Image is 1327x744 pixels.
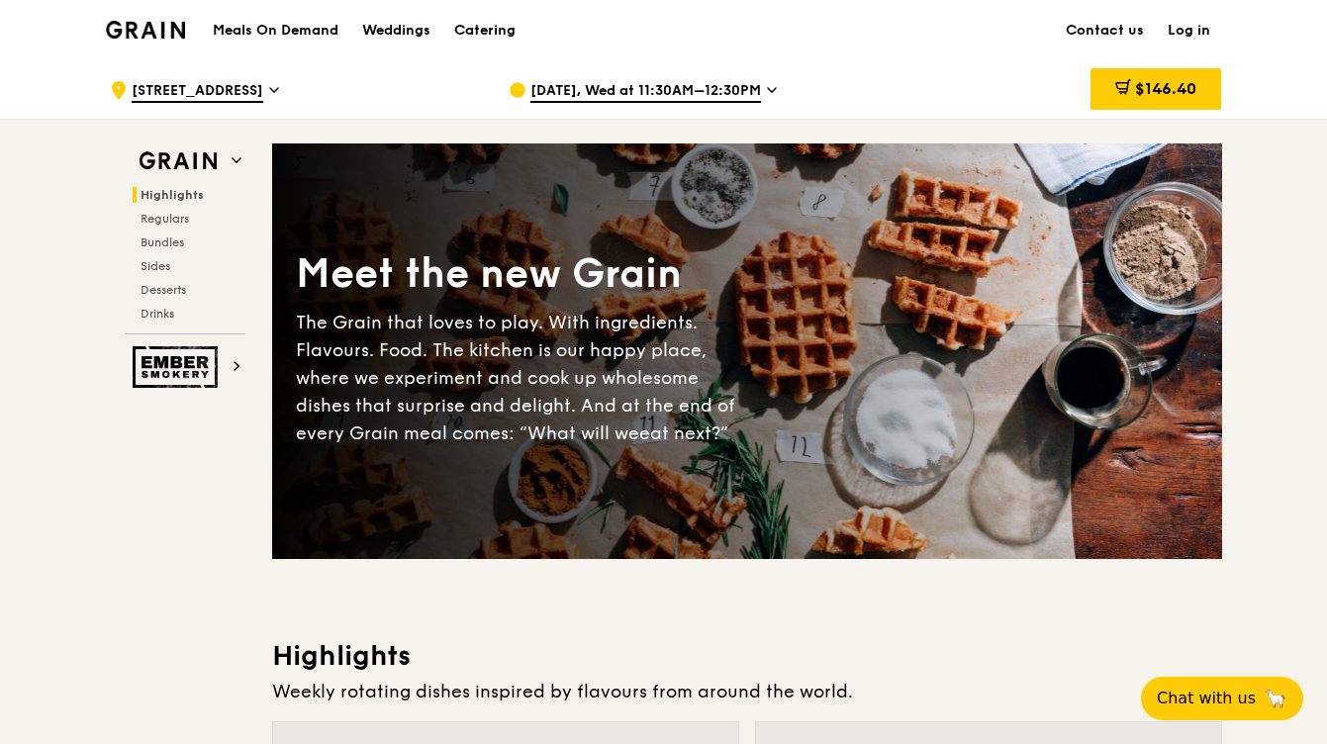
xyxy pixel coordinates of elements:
[272,678,1222,705] div: Weekly rotating dishes inspired by flavours from around the world.
[454,1,516,60] div: Catering
[350,1,442,60] a: Weddings
[296,309,747,447] div: The Grain that loves to play. With ingredients. Flavours. Food. The kitchen is our happy place, w...
[141,212,189,226] span: Regulars
[1135,79,1196,98] span: $146.40
[133,346,224,388] img: Ember Smokery web logo
[133,143,224,179] img: Grain web logo
[296,247,747,301] div: Meet the new Grain
[141,188,204,202] span: Highlights
[141,235,184,249] span: Bundles
[141,283,186,297] span: Desserts
[1264,687,1287,710] span: 🦙
[132,81,263,103] span: [STREET_ADDRESS]
[1141,677,1303,720] button: Chat with us🦙
[1156,1,1222,60] a: Log in
[272,638,1222,674] h3: Highlights
[442,1,527,60] a: Catering
[1054,1,1156,60] a: Contact us
[213,21,338,41] h1: Meals On Demand
[530,81,761,103] span: [DATE], Wed at 11:30AM–12:30PM
[639,422,728,444] span: eat next?”
[1157,687,1256,710] span: Chat with us
[362,1,430,60] div: Weddings
[106,21,186,39] img: Grain
[141,259,170,273] span: Sides
[141,307,174,321] span: Drinks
